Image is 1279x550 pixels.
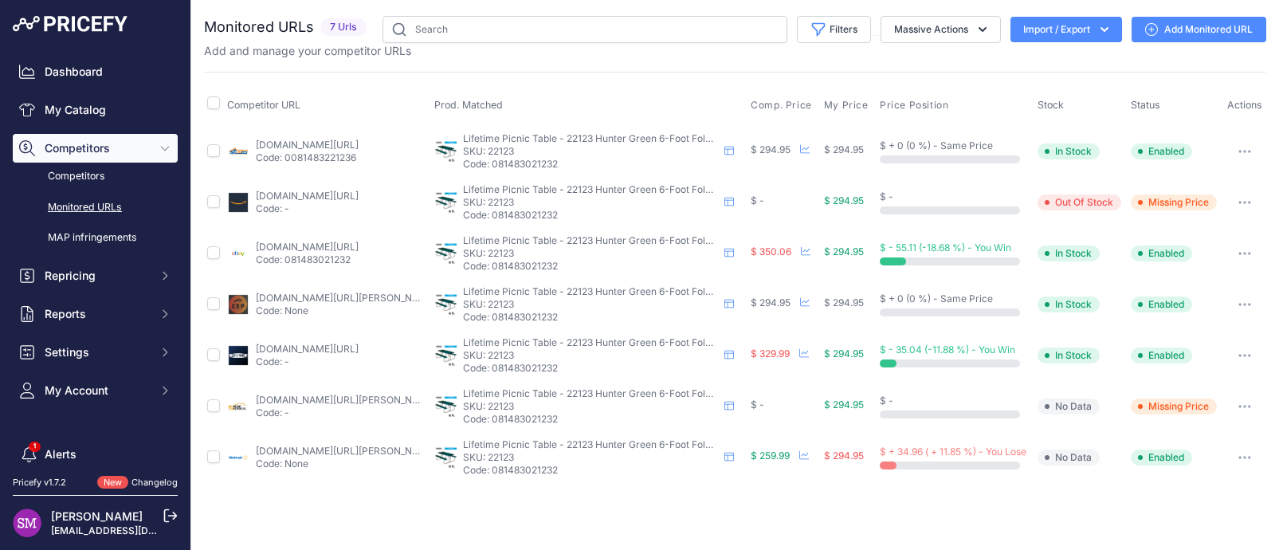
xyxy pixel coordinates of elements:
[1131,194,1217,210] span: Missing Price
[463,196,718,209] p: SKU: 22123
[204,16,314,38] h2: Monitored URLs
[463,260,718,273] p: Code: 081483021232
[824,399,864,411] span: $ 294.95
[97,476,128,489] span: New
[13,163,178,191] a: Competitors
[45,383,149,399] span: My Account
[1038,399,1100,414] span: No Data
[256,151,359,164] p: Code: 0081483221236
[131,477,178,488] a: Changelog
[824,99,872,112] button: My Price
[45,306,149,322] span: Reports
[1038,297,1100,312] span: In Stock
[256,292,436,304] a: [DOMAIN_NAME][URL][PERSON_NAME]
[463,247,718,260] p: SKU: 22123
[463,183,757,195] span: Lifetime Picnic Table - 22123 Hunter Green 6-Foot Foldable Table
[751,99,812,112] span: Comp. Price
[13,96,178,124] a: My Catalog
[824,297,864,308] span: $ 294.95
[13,134,178,163] button: Competitors
[1131,399,1217,414] span: Missing Price
[1131,348,1192,363] span: Enabled
[256,190,359,202] a: [DOMAIN_NAME][URL]
[463,298,718,311] p: SKU: 22123
[13,16,128,32] img: Pricefy Logo
[1132,17,1266,42] a: Add Monitored URL
[320,18,367,37] span: 7 Urls
[256,139,359,151] a: [DOMAIN_NAME][URL]
[13,376,178,405] button: My Account
[13,57,178,529] nav: Sidebar
[463,132,757,144] span: Lifetime Picnic Table - 22123 Hunter Green 6-Foot Foldable Table
[256,304,422,317] p: Code: None
[463,234,757,246] span: Lifetime Picnic Table - 22123 Hunter Green 6-Foot Foldable Table
[1038,450,1100,466] span: No Data
[463,336,757,348] span: Lifetime Picnic Table - 22123 Hunter Green 6-Foot Foldable Table
[256,407,422,419] p: Code: -
[13,224,178,252] a: MAP infringements
[1131,143,1192,159] span: Enabled
[1131,99,1160,111] span: Status
[256,458,422,470] p: Code: None
[463,464,718,477] p: Code: 081483021232
[1038,348,1100,363] span: In Stock
[463,387,757,399] span: Lifetime Picnic Table - 22123 Hunter Green 6-Foot Foldable Table
[824,99,869,112] span: My Price
[751,99,815,112] button: Comp. Price
[463,400,718,413] p: SKU: 22123
[880,242,1011,253] span: $ - 55.11 (-18.68 %) - You Win
[880,446,1026,458] span: $ + 34.96 ( + 11.85 %) - You Lose
[463,311,718,324] p: Code: 081483021232
[1038,194,1121,210] span: Out Of Stock
[751,450,790,462] span: $ 259.99
[256,445,436,457] a: [DOMAIN_NAME][URL][PERSON_NAME]
[13,476,66,489] div: Pricefy v1.7.2
[880,344,1015,356] span: $ - 35.04 (-11.88 %) - You Win
[13,57,178,86] a: Dashboard
[256,394,436,406] a: [DOMAIN_NAME][URL][PERSON_NAME]
[880,99,951,112] button: Price Position
[463,158,718,171] p: Code: 081483021232
[751,143,791,155] span: $ 294.95
[880,293,993,304] span: $ + 0 (0 %) - Same Price
[824,194,864,206] span: $ 294.95
[13,338,178,367] button: Settings
[256,356,359,368] p: Code: -
[1010,17,1122,42] button: Import / Export
[45,344,149,360] span: Settings
[1131,246,1192,261] span: Enabled
[463,451,718,464] p: SKU: 22123
[51,524,218,536] a: [EMAIL_ADDRESS][DOMAIN_NAME]
[1038,143,1100,159] span: In Stock
[463,438,757,450] span: Lifetime Picnic Table - 22123 Hunter Green 6-Foot Foldable Table
[463,145,718,158] p: SKU: 22123
[463,362,718,375] p: Code: 081483021232
[45,140,149,156] span: Competitors
[1227,99,1262,111] span: Actions
[751,194,818,207] div: $ -
[13,194,178,222] a: Monitored URLs
[463,349,718,362] p: SKU: 22123
[45,268,149,284] span: Repricing
[881,16,1001,43] button: Massive Actions
[880,191,1031,203] div: $ -
[1038,99,1064,111] span: Stock
[463,413,718,426] p: Code: 081483021232
[824,450,864,462] span: $ 294.95
[880,395,1031,407] div: $ -
[13,440,178,469] a: Alerts
[824,246,864,257] span: $ 294.95
[463,285,757,297] span: Lifetime Picnic Table - 22123 Hunter Green 6-Foot Foldable Table
[1131,297,1192,312] span: Enabled
[880,139,993,151] span: $ + 0 (0 %) - Same Price
[751,399,818,411] div: $ -
[227,99,300,111] span: Competitor URL
[256,202,359,215] p: Code: -
[256,253,359,266] p: Code: 081483021232
[1038,246,1100,261] span: In Stock
[751,246,791,257] span: $ 350.06
[824,348,864,359] span: $ 294.95
[434,99,503,111] span: Prod. Matched
[463,209,718,222] p: Code: 081483021232
[13,261,178,290] button: Repricing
